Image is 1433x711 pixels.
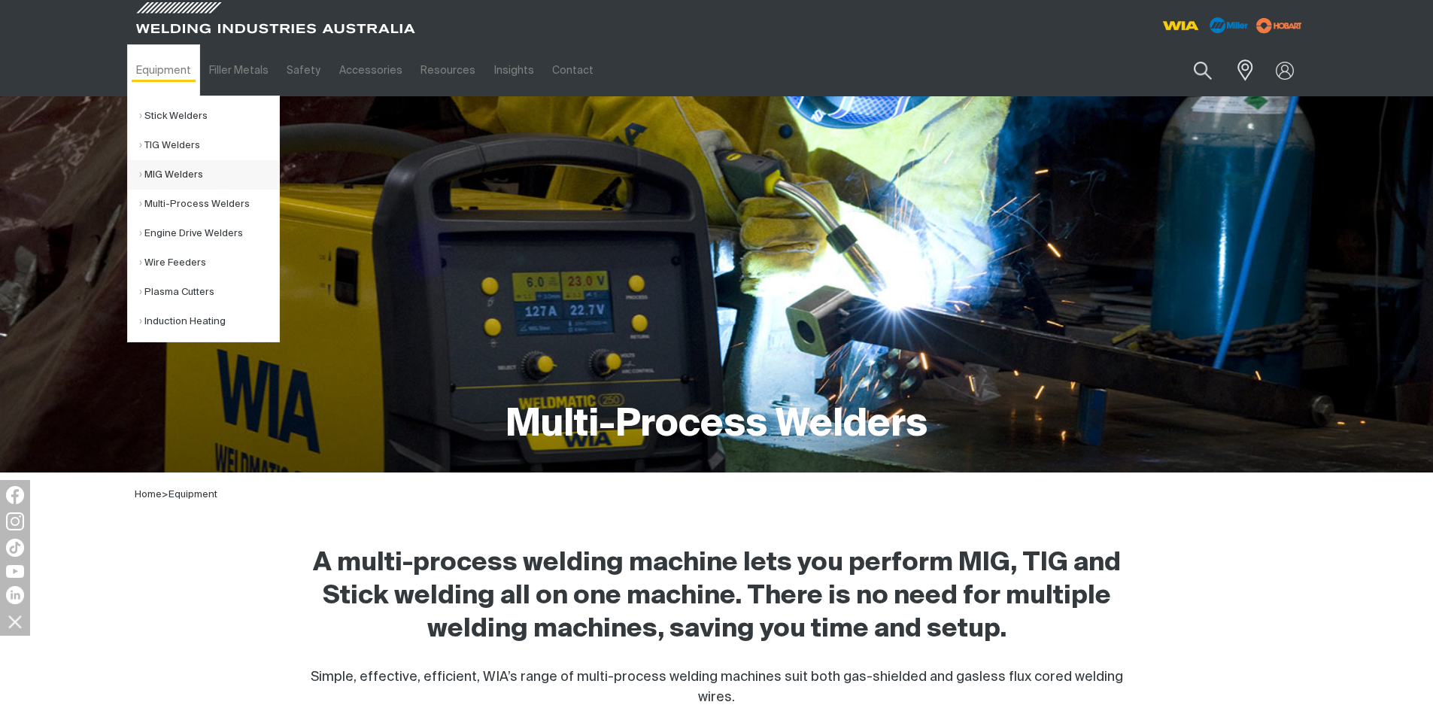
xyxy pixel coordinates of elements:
a: Equipment [127,44,200,96]
img: Instagram [6,512,24,530]
nav: Main [127,44,1012,96]
a: Safety [278,44,329,96]
img: YouTube [6,565,24,578]
a: Stick Welders [139,102,279,131]
button: Search products [1177,53,1228,88]
a: Insights [484,44,542,96]
a: MIG Welders [139,160,279,190]
img: LinkedIn [6,586,24,604]
a: Induction Heating [139,307,279,336]
a: Engine Drive Welders [139,219,279,248]
a: TIG Welders [139,131,279,160]
a: Plasma Cutters [139,278,279,307]
a: Resources [411,44,484,96]
a: Equipment [168,490,217,500]
a: Home [135,490,162,500]
span: Simple, effective, efficient, WIA’s range of multi-process welding machines suit both gas-shielde... [311,670,1123,704]
a: Contact [543,44,603,96]
a: Multi-Process Welders [139,190,279,219]
a: Wire Feeders [139,248,279,278]
input: Product name or item number... [1158,53,1228,88]
img: TikTok [6,539,24,557]
img: hide socials [2,609,28,634]
h1: Multi-Process Welders [505,401,928,450]
img: Facebook [6,486,24,504]
a: Filler Metals [200,44,278,96]
a: Accessories [330,44,411,96]
ul: Equipment Submenu [127,96,280,342]
img: miller [1252,14,1307,37]
span: > [162,490,168,500]
h2: A multi-process welding machine lets you perform MIG, TIG and Stick welding all on one machine. T... [293,547,1141,646]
